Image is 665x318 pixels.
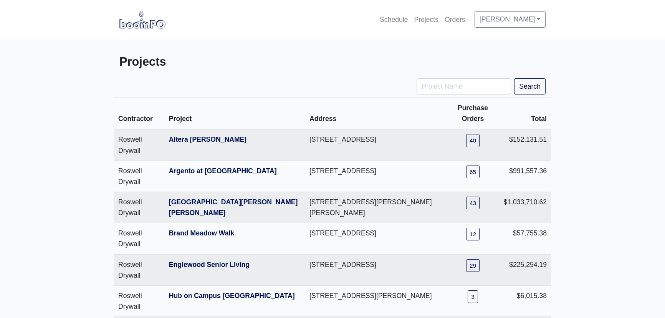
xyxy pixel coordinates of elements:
[499,98,551,129] th: Total
[377,11,411,28] a: Schedule
[114,223,164,254] td: Roswell Drywall
[411,11,442,28] a: Projects
[466,259,480,272] a: 29
[169,292,295,300] a: Hub on Campus [GEOGRAPHIC_DATA]
[466,134,480,147] a: 40
[169,167,277,175] a: Argento at [GEOGRAPHIC_DATA]
[305,223,447,254] td: [STREET_ADDRESS]
[114,254,164,285] td: Roswell Drywall
[468,290,478,303] a: 3
[305,129,447,161] td: [STREET_ADDRESS]
[514,78,546,94] button: Search
[164,98,305,129] th: Project
[499,192,551,223] td: $1,033,710.62
[447,98,499,129] th: Purchase Orders
[114,192,164,223] td: Roswell Drywall
[499,285,551,316] td: $6,015.38
[305,254,447,285] td: [STREET_ADDRESS]
[114,129,164,161] td: Roswell Drywall
[475,11,546,27] a: [PERSON_NAME]
[417,78,511,94] input: Project Name
[119,11,165,28] img: boomPO
[442,11,468,28] a: Orders
[305,285,447,316] td: [STREET_ADDRESS][PERSON_NAME]
[169,261,250,268] a: Englewood Senior Living
[499,223,551,254] td: $57,755.38
[119,55,327,69] h3: Projects
[114,285,164,316] td: Roswell Drywall
[305,161,447,192] td: [STREET_ADDRESS]
[169,229,234,237] a: Brand Meadow Walk
[305,192,447,223] td: [STREET_ADDRESS][PERSON_NAME][PERSON_NAME]
[499,254,551,285] td: $225,254.19
[466,197,480,209] a: 43
[169,198,298,217] a: [GEOGRAPHIC_DATA][PERSON_NAME][PERSON_NAME]
[169,136,246,143] a: Altera [PERSON_NAME]
[499,161,551,192] td: $991,557.36
[114,98,164,129] th: Contractor
[305,98,447,129] th: Address
[466,166,480,178] a: 65
[466,228,480,240] a: 12
[114,161,164,192] td: Roswell Drywall
[499,129,551,161] td: $152,131.51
